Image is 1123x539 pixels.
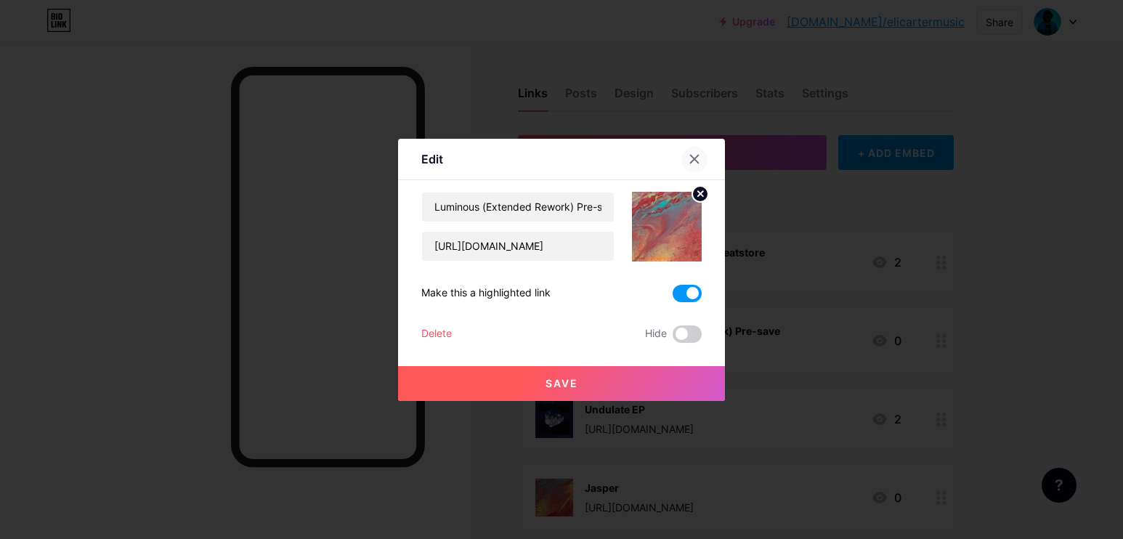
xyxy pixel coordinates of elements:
input: Title [422,192,614,222]
button: Save [398,366,725,401]
div: Make this a highlighted link [421,285,551,302]
div: Delete [421,325,452,343]
input: URL [422,232,614,261]
span: Hide [645,325,667,343]
img: link_thumbnail [632,192,702,262]
span: Save [546,377,578,389]
div: Edit [421,150,443,168]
